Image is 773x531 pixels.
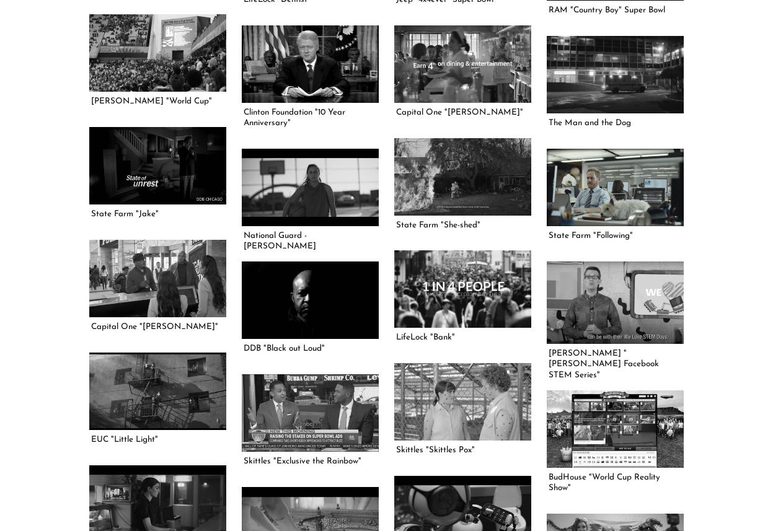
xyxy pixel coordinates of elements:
[549,472,682,494] h5: BudHouse "World Cup Reality Show"
[244,107,377,129] h5: Clinton Foundation "10 Year Anniversary"
[549,118,682,129] h5: The Man and the Dog
[242,261,379,338] a: DDB "Black out Loud"
[242,374,379,451] a: Skittles "Exclusive the Rainbow"
[547,36,684,113] a: The Man and the Dog
[549,348,682,381] h5: [PERSON_NAME] "[PERSON_NAME] Facebook STEM Series"
[242,149,379,226] a: National Guard - Kathryn Bigelow
[396,445,529,456] h5: Skittles "Skittles Pox"
[89,127,226,204] a: State Farm "Jake"
[396,332,529,343] h5: LifeLock "Bank"
[244,230,377,252] h5: National Guard - [PERSON_NAME]
[394,25,531,102] a: Capital One "Taylor Swift"
[89,14,226,91] a: McDonald's "World Cup"
[91,209,224,220] h5: State Farm "Jake"
[549,5,682,16] h5: RAM "Country Boy" Super Bowl
[394,363,531,440] a: Skittles "Skittles Pox"
[549,230,682,242] h5: State Farm "Following"
[396,107,529,118] h5: Capital One "[PERSON_NAME]"
[91,434,224,445] h5: EUC "Little Light"
[89,353,226,429] a: EUC "Little Light"
[91,96,224,107] h5: [PERSON_NAME] "World Cup"
[394,138,531,215] a: State Farm "She-shed"
[91,322,224,333] h5: Capital One "[PERSON_NAME]"
[547,149,684,226] a: State Farm "Following"
[89,240,226,317] a: Capital One "Barles Charkley"
[244,456,377,467] h5: Skittles "Exclusive the Rainbow"
[242,25,379,102] a: Clinton Foundation "10 Year Anniversary"
[396,220,529,231] h5: State Farm "She-shed"
[394,250,531,327] a: LifeLock "Bank"
[547,261,684,344] a: Emerson "Hank Green Facebook STEM Series"
[547,390,684,467] a: BudHouse "World Cup Reality Show"
[244,343,377,354] h5: DDB "Black out Loud"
